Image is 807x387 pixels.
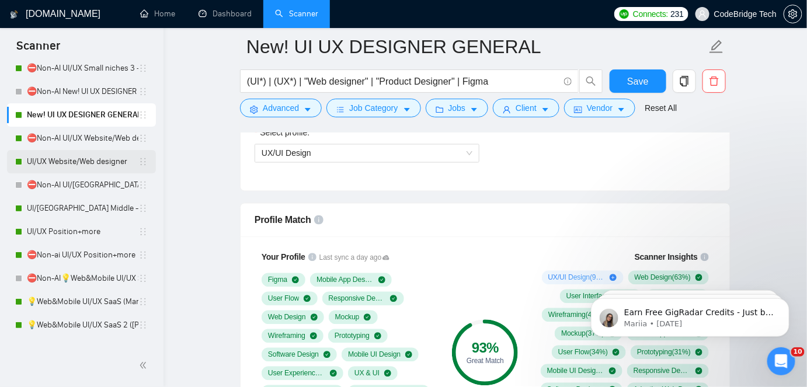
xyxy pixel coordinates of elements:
span: Your Profile [262,253,305,262]
a: dashboardDashboard [199,9,252,19]
span: 10 [791,347,805,357]
span: Jobs [448,102,466,114]
span: Figma [268,276,287,285]
a: New! UI UX DESIGNER GENERAL [27,103,138,127]
li: UI/UX Website/Web designer [7,150,156,173]
span: Advanced [263,102,299,114]
a: UI/UX Website/Web designer [27,150,138,173]
button: settingAdvancedcaret-down [240,99,322,117]
span: Profile Match [255,215,311,225]
span: check-circle [695,368,702,375]
span: holder [138,227,148,236]
button: Save [610,69,666,93]
span: user [698,10,707,18]
span: holder [138,157,148,166]
li: 💡Web&Mobile UI/UX SaaS (Mariia) [7,290,156,313]
a: ⛔Non-AI UI/UX Small niches 3 - NGO/Non-profit/sustainability [27,57,138,80]
span: check-circle [310,333,317,340]
span: double-left [139,360,151,371]
li: UI/UX Position+more [7,220,156,243]
div: Great Match [452,358,518,365]
span: info-circle [314,215,324,225]
span: Job Category [349,102,398,114]
span: Responsive Design ( 15 %) [634,367,691,376]
span: caret-down [617,105,625,114]
span: Mockup [335,313,360,322]
span: setting [784,9,802,19]
span: Scanner [7,37,69,62]
span: UX/UI Design ( 94 %) [548,273,606,283]
span: check-circle [378,277,385,284]
span: Software Design [268,350,319,360]
li: ⛔Non-AI UI/UX Middle - US, GERMANY, UK, CANADA, ISRAEL [7,173,156,197]
span: setting [250,105,258,114]
a: ⛔Non-AI UI/UX Website/Web designer [27,127,138,150]
span: user [503,105,511,114]
li: 💡Web&Mobile UI/UX SaaS 2 (Mariia) [7,313,156,337]
span: Vendor [587,102,613,114]
input: Scanner name... [246,32,707,61]
span: info-circle [564,78,572,85]
span: check-circle [330,370,337,377]
button: delete [702,69,726,93]
span: caret-down [541,105,549,114]
span: check-circle [609,368,616,375]
span: check-circle [311,314,318,321]
a: 💡Web&Mobile UI/UX SaaS (Mariia) [27,290,138,313]
span: caret-down [470,105,478,114]
span: Mobile UI Design ( 19 %) [547,367,604,376]
span: holder [138,344,148,353]
span: Mockup ( 37 %) [561,329,604,339]
span: holder [138,250,148,260]
span: User Flow ( 34 %) [558,348,608,357]
span: holder [138,110,148,120]
li: ⛔Non-AI UI/UX Website/Web designer [7,127,156,150]
input: Search Freelance Jobs... [247,74,559,89]
span: Last sync a day ago [319,253,389,264]
li: ⛔Non-AI💡Web&Mobile UI/UX SaaS (Mariia) [7,267,156,290]
span: Mobile UI Design [348,350,401,360]
span: check-circle [405,351,412,358]
a: Reset All [645,102,677,114]
button: folderJobscaret-down [426,99,489,117]
span: Connects: [633,8,668,20]
button: setting [784,5,802,23]
span: copy [673,76,695,86]
a: ⛔Non-AI New! UI UX DESIGNER GENERAL [27,80,138,103]
span: holder [138,297,148,306]
span: caret-down [304,105,312,114]
li: UI/UX SaaS [7,337,156,360]
span: User Interface Design ( 58 %) [566,292,624,301]
span: check-circle [384,370,391,377]
span: Web Design [268,313,306,322]
span: Client [516,102,537,114]
a: searchScanner [275,9,318,19]
iframe: Intercom live chat [767,347,795,375]
span: idcard [574,105,582,114]
span: search [580,76,602,86]
span: info-circle [308,253,316,262]
span: Wireframing ( 47 %) [548,311,604,320]
li: ⛔Non-AI New! UI UX DESIGNER GENERAL [7,80,156,103]
span: holder [138,180,148,190]
span: delete [703,76,725,86]
button: userClientcaret-down [493,99,559,117]
a: UI/UX SaaS [27,337,138,360]
span: caret-down [403,105,411,114]
span: folder [436,105,444,114]
a: ⛔Non-AI UI/[GEOGRAPHIC_DATA] Middle - [GEOGRAPHIC_DATA], [GEOGRAPHIC_DATA], [GEOGRAPHIC_DATA], [G... [27,173,138,197]
a: ⛔Non-AI💡Web&Mobile UI/UX SaaS (Mariia) [27,267,138,290]
span: holder [138,204,148,213]
span: bars [336,105,345,114]
span: edit [709,39,724,54]
span: check-circle [304,295,311,302]
span: holder [138,274,148,283]
span: check-circle [364,314,371,321]
button: barsJob Categorycaret-down [326,99,420,117]
span: holder [138,64,148,73]
span: User Flow [268,294,299,304]
img: upwork-logo.png [620,9,629,19]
